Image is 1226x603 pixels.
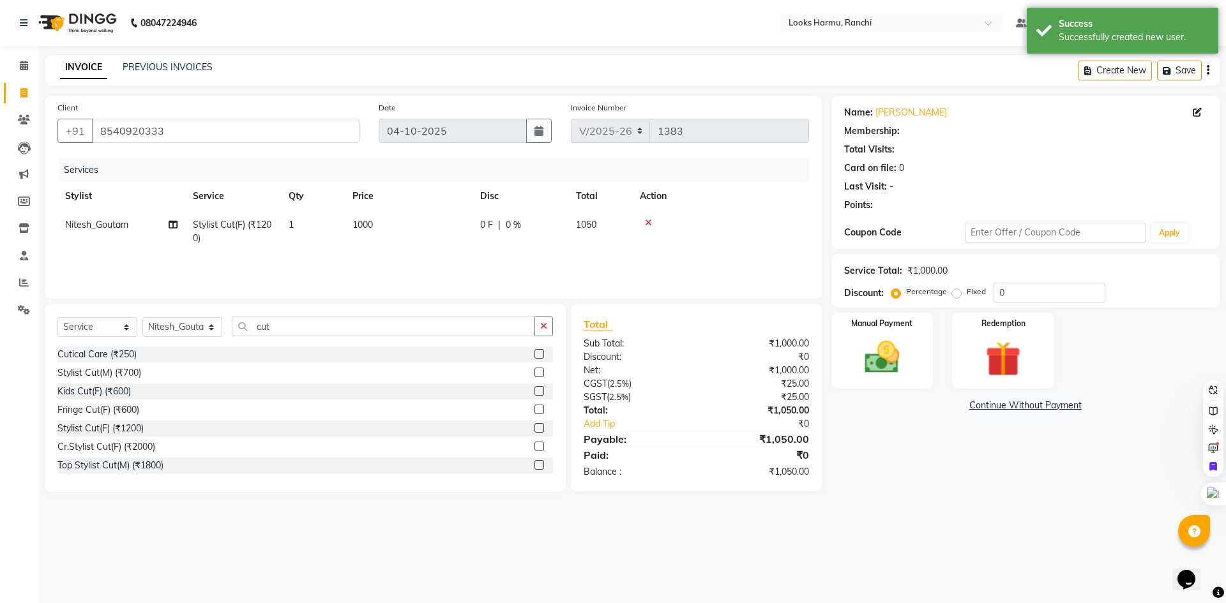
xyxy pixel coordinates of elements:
[232,316,535,336] input: Search or Scan
[185,182,281,211] th: Service
[696,337,818,350] div: ₹1,000.00
[574,465,696,479] div: Balance :
[1059,17,1209,31] div: Success
[123,61,213,73] a: PREVIOUS INVOICES
[906,286,947,297] label: Percentage
[965,223,1146,242] input: Enter Offer / Coupon Code
[1078,61,1152,80] button: Create New
[506,218,521,232] span: 0 %
[854,337,911,378] img: _cash.svg
[574,417,716,431] a: Add Tip
[696,364,818,377] div: ₹1,000.00
[875,106,947,119] a: [PERSON_NAME]
[844,264,902,278] div: Service Total:
[844,124,900,138] div: Membership:
[834,399,1217,412] a: Continue Without Payment
[140,5,197,41] b: 08047224946
[92,119,359,143] input: Search by Name/Mobile/Email/Code
[696,391,818,404] div: ₹25.00
[379,102,396,114] label: Date
[844,161,897,175] div: Card on file:
[584,318,613,331] span: Total
[576,219,596,230] span: 1050
[844,143,895,156] div: Total Visits:
[57,403,139,417] div: Fringe Cut(F) (₹600)
[1157,61,1202,80] button: Save
[844,226,965,239] div: Coupon Code
[967,286,986,297] label: Fixed
[907,264,948,278] div: ₹1,000.00
[851,318,912,329] label: Manual Payment
[609,392,628,402] span: 2.5%
[193,219,271,244] span: Stylist Cut(F) (₹1200)
[33,5,120,41] img: logo
[574,364,696,377] div: Net:
[974,337,1032,381] img: _gift.svg
[568,182,632,211] th: Total
[844,198,873,212] div: Points:
[57,119,93,143] button: +91
[57,385,131,398] div: Kids Cut(F) (₹600)
[696,350,818,364] div: ₹0
[632,182,809,211] th: Action
[899,161,904,175] div: 0
[716,417,818,431] div: ₹0
[1059,31,1209,44] div: Successfully created new user.
[65,219,128,230] span: Nitesh_Goutam
[60,56,107,79] a: INVOICE
[981,318,1025,329] label: Redemption
[57,440,155,454] div: Cr.Stylist Cut(F) (₹2000)
[889,180,893,193] div: -
[610,378,629,389] span: 2.5%
[352,219,373,230] span: 1000
[1172,552,1213,590] iframe: chat widget
[57,366,141,380] div: Stylist Cut(M) (₹700)
[57,348,137,361] div: Cutical Care (₹250)
[473,182,568,211] th: Disc
[574,431,696,447] div: Payable:
[498,218,501,232] span: |
[57,422,144,435] div: Stylist Cut(F) (₹1200)
[844,287,884,300] div: Discount:
[57,102,78,114] label: Client
[696,447,818,463] div: ₹0
[696,431,818,447] div: ₹1,050.00
[57,459,163,472] div: Top Stylist Cut(M) (₹1800)
[281,182,345,211] th: Qty
[574,391,696,404] div: ( )
[844,180,887,193] div: Last Visit:
[289,219,294,230] span: 1
[696,377,818,391] div: ₹25.00
[574,447,696,463] div: Paid:
[584,391,607,403] span: SGST
[844,106,873,119] div: Name:
[571,102,626,114] label: Invoice Number
[696,465,818,479] div: ₹1,050.00
[574,350,696,364] div: Discount:
[345,182,473,211] th: Price
[57,182,185,211] th: Stylist
[696,404,818,417] div: ₹1,050.00
[480,218,493,232] span: 0 F
[574,404,696,417] div: Total:
[1151,223,1188,242] button: Apply
[59,158,819,182] div: Services
[584,378,607,389] span: CGST
[574,377,696,391] div: ( )
[574,337,696,350] div: Sub Total:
